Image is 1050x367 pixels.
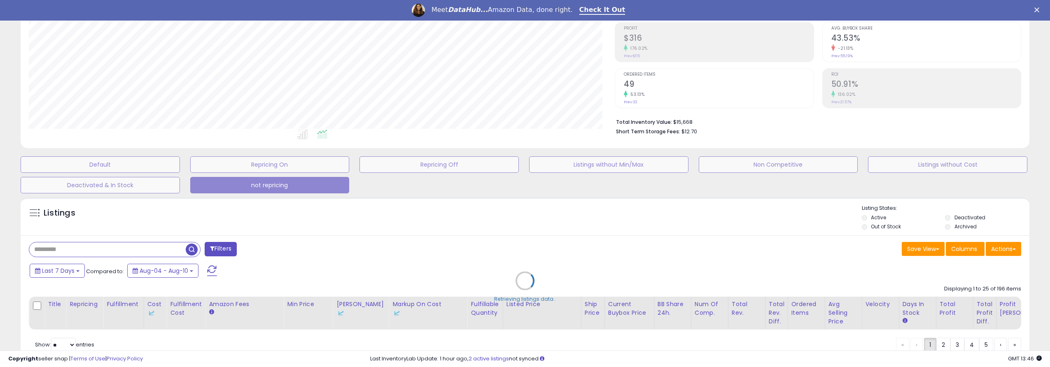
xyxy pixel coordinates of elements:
[831,72,1021,77] span: ROI
[835,91,856,98] small: 136.02%
[831,53,853,58] small: Prev: 55.19%
[699,156,858,173] button: Non Competitive
[831,26,1021,31] span: Avg. Buybox Share
[624,79,813,91] h2: 49
[831,100,852,105] small: Prev: 21.57%
[616,128,680,135] b: Short Term Storage Fees:
[529,156,688,173] button: Listings without Min/Max
[359,156,519,173] button: Repricing Off
[624,53,640,58] small: Prev: $115
[1034,7,1043,12] div: Close
[831,33,1021,44] h2: 43.53%
[835,45,854,51] small: -21.13%
[616,118,672,125] b: Total Inventory Value:
[681,128,697,135] span: $12.70
[624,33,813,44] h2: $316
[494,295,556,302] div: Retrieving listings data..
[8,355,38,362] strong: Copyright
[190,177,350,193] button: not repricing
[628,45,648,51] small: 176.02%
[190,156,350,173] button: Repricing On
[21,156,180,173] button: Default
[624,100,637,105] small: Prev: 32
[432,6,573,14] div: Meet Amazon Data, done right.
[448,6,488,14] i: DataHub...
[616,116,1015,126] li: $15,668
[624,26,813,31] span: Profit
[831,79,1021,91] h2: 50.91%
[8,355,143,363] div: seller snap | |
[412,4,425,17] img: Profile image for Georgie
[628,91,644,98] small: 53.13%
[624,72,813,77] span: Ordered Items
[579,6,625,15] a: Check It Out
[21,177,180,193] button: Deactivated & In Stock
[868,156,1027,173] button: Listings without Cost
